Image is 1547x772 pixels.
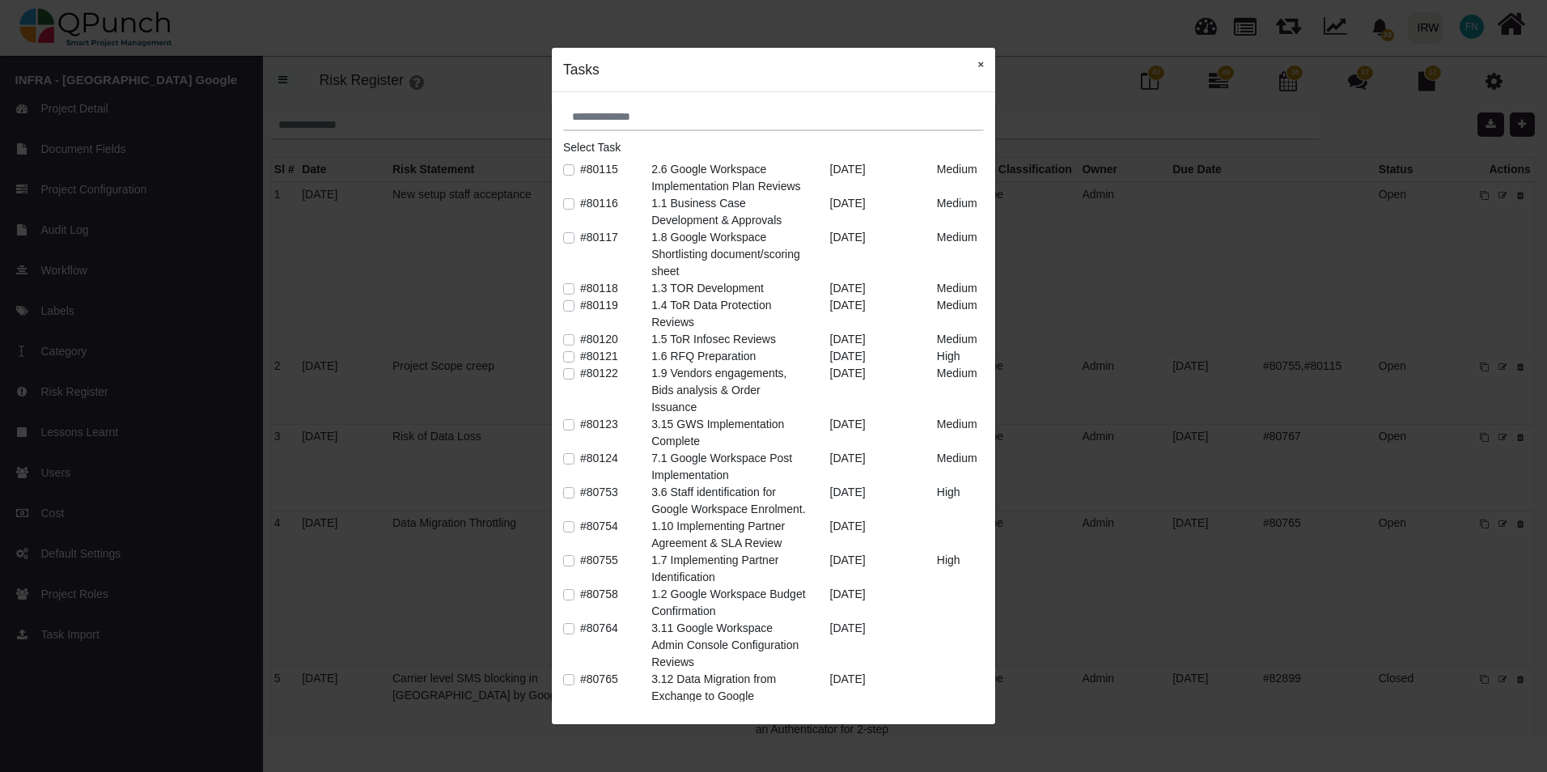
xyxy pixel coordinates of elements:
div: [DATE] [818,195,925,229]
div: [DATE] [818,552,925,586]
div: [DATE] [818,416,925,450]
div: [DATE] [818,348,925,365]
div: 1.1 Business Case Development & Approvals [639,195,817,229]
div: 1.2 Google Workspace Budget Confirmation [639,586,817,620]
div: 1.9 Vendors engagements, Bids analysis & Order Issuance [639,365,817,416]
div: Medium [925,195,996,229]
label: #80122 [580,365,618,382]
div: 1.5 ToR Infosec Reviews [639,331,817,348]
div: [DATE] [818,365,925,416]
label: #80121 [580,348,618,365]
button: Close [966,48,995,81]
div: [DATE] [818,229,925,280]
h5: Tasks [563,59,600,80]
div: 1.8 Google Workspace Shortlisting document/scoring sheet [639,229,817,280]
label: #80754 [580,518,618,535]
div: 1.4 ToR Data Protection Reviews [639,297,817,331]
div: Medium [925,331,996,348]
legend: Select Task [563,139,984,161]
div: [DATE] [818,331,925,348]
label: #80117 [580,229,618,246]
div: 1.7 Implementing Partner Identification [639,552,817,586]
div: High [925,348,996,365]
div: Medium [925,365,996,416]
div: 7.1 Google Workspace Post Implementation [639,450,817,484]
label: #80755 [580,552,618,569]
div: Medium [925,416,996,450]
div: [DATE] [818,450,925,484]
div: 3.12 Data Migration from Exchange to Google Workspace [639,671,817,722]
label: #80119 [580,297,618,314]
label: #80115 [580,161,618,178]
div: 3.15 GWS Implementation Complete [639,416,817,450]
div: 1.10 Implementing Partner Agreement & SLA Review [639,518,817,552]
div: Medium [925,297,996,331]
div: [DATE] [818,620,925,671]
label: #80120 [580,331,618,348]
label: #80124 [580,450,618,467]
div: [DATE] [818,586,925,620]
label: #80116 [580,195,618,212]
label: #80118 [580,280,618,297]
div: High [925,552,996,586]
div: Medium [925,161,996,195]
label: #80764 [580,620,618,637]
label: #80758 [580,586,618,603]
label: #80765 [580,671,618,688]
div: Medium [925,280,996,297]
div: High [925,484,996,518]
div: Medium [925,229,996,280]
div: Medium [925,450,996,484]
div: 1.3 TOR Development [639,280,817,297]
label: #80123 [580,416,618,433]
div: 3.6 Staff identification for Google Workspace Enrolment. [639,484,817,518]
div: 3.11 Google Workspace Admin Console Configuration Reviews [639,620,817,671]
div: [DATE] [818,484,925,518]
div: [DATE] [818,297,925,331]
div: [DATE] [818,280,925,297]
div: 2.6 Google Workspace Implementation Plan Reviews [639,161,817,195]
div: [DATE] [818,518,925,552]
label: #80753 [580,484,618,501]
div: [DATE] [818,671,925,722]
div: [DATE] [818,161,925,195]
div: 1.6 RFQ Preparation [639,348,817,365]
